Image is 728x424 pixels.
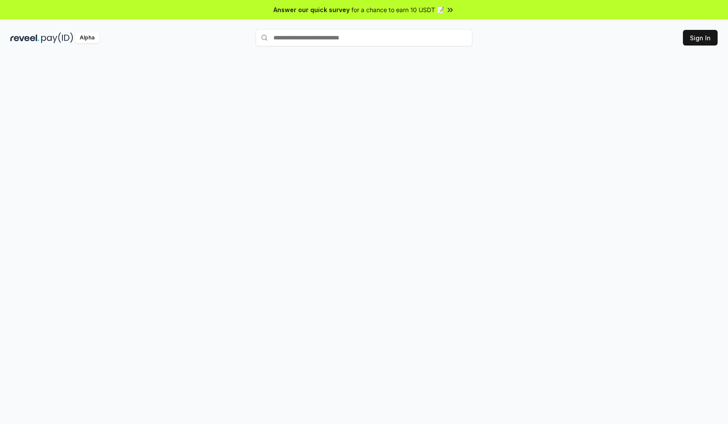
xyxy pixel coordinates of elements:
[683,30,718,45] button: Sign In
[75,32,99,43] div: Alpha
[10,32,39,43] img: reveel_dark
[41,32,73,43] img: pay_id
[273,5,350,14] span: Answer our quick survey
[351,5,444,14] span: for a chance to earn 10 USDT 📝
